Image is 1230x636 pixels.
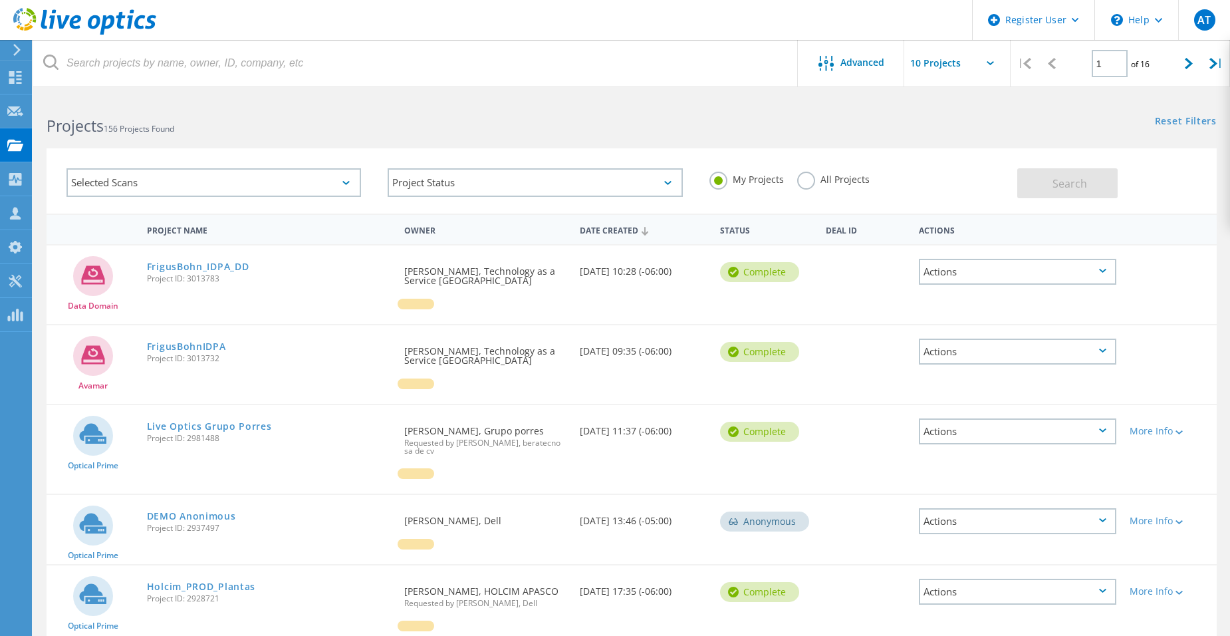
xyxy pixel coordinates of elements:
span: Project ID: 2981488 [147,434,391,442]
div: | [1011,40,1038,87]
span: Optical Prime [68,622,118,630]
div: Date Created [573,217,713,242]
div: More Info [1130,426,1210,436]
svg: \n [1111,14,1123,26]
span: Requested by [PERSON_NAME], Dell [404,599,566,607]
div: Deal Id [819,217,913,241]
div: [DATE] 09:35 (-06:00) [573,325,713,369]
span: 156 Projects Found [104,123,174,134]
div: Project Name [140,217,398,241]
div: Anonymous [720,512,809,532]
a: Holcim_PROD_Plantas [147,582,255,591]
a: Reset Filters [1155,116,1217,128]
div: Complete [720,342,799,362]
div: Actions [919,339,1116,365]
span: Search [1052,176,1087,191]
div: Complete [720,262,799,282]
label: My Projects [709,172,784,184]
a: Live Optics Grupo Porres [147,422,272,431]
span: Optical Prime [68,552,118,559]
span: AT [1197,15,1211,25]
span: Project ID: 2937497 [147,524,391,532]
div: [PERSON_NAME], Grupo porres [398,405,573,468]
div: Actions [919,259,1116,285]
div: Actions [919,418,1116,444]
a: Live Optics Dashboard [13,28,156,37]
div: Actions [919,508,1116,534]
div: Actions [919,579,1116,605]
div: Actions [912,217,1123,241]
div: [DATE] 17:35 (-06:00) [573,565,713,609]
span: Optical Prime [68,462,118,470]
div: | [1203,40,1230,87]
div: [DATE] 11:37 (-06:00) [573,405,713,449]
span: Requested by [PERSON_NAME], beratecno sa de cv [404,439,566,455]
div: Complete [720,422,799,442]
div: Status [713,217,818,241]
div: [PERSON_NAME], Dell [398,495,573,539]
span: Avamar [78,382,108,390]
div: More Info [1130,587,1210,596]
span: Project ID: 3013783 [147,275,391,283]
a: FrigusBohn_IDPA_DD [147,262,249,271]
span: Advanced [840,58,884,67]
label: All Projects [797,172,870,184]
div: Selected Scans [66,168,361,197]
div: Owner [398,217,573,241]
div: [PERSON_NAME], HOLCIM APASCO [398,565,573,621]
button: Search [1017,168,1118,198]
div: [PERSON_NAME], Technology as a Service [GEOGRAPHIC_DATA] [398,245,573,299]
input: Search projects by name, owner, ID, company, etc [33,40,799,86]
div: More Info [1130,516,1210,526]
span: of 16 [1131,59,1150,70]
a: DEMO Anonimous [147,512,236,521]
b: Projects [47,115,104,136]
span: Project ID: 3013732 [147,355,391,363]
div: [DATE] 10:28 (-06:00) [573,245,713,289]
a: FrigusBohnIDPA [147,342,226,351]
div: Project Status [388,168,682,197]
span: Data Domain [68,302,118,310]
div: [PERSON_NAME], Technology as a Service [GEOGRAPHIC_DATA] [398,325,573,379]
div: Complete [720,582,799,602]
div: [DATE] 13:46 (-05:00) [573,495,713,539]
span: Project ID: 2928721 [147,595,391,603]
